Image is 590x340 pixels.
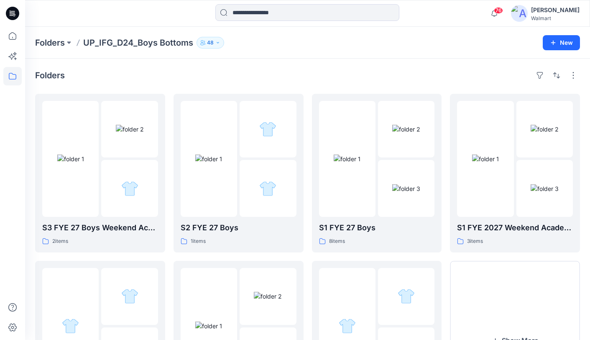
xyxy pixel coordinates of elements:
p: UP_IFG_D24_Boys Bottoms [83,37,193,49]
img: folder 3 [392,184,420,193]
div: Walmart [531,15,580,21]
a: folder 1folder 2folder 3S1 FYE 2027 Weekend Academy Boys3items [450,94,580,252]
img: folder 1 [195,322,222,330]
a: folder 1folder 2folder 3S1 FYE 27 Boys8items [312,94,442,252]
h4: Folders [35,70,65,80]
button: 48 [197,37,224,49]
p: 48 [207,38,214,47]
img: folder 3 [121,180,138,197]
div: [PERSON_NAME] [531,5,580,15]
a: Folders [35,37,65,49]
p: S1 FYE 2027 Weekend Academy Boys [457,222,573,234]
img: folder 1 [339,317,356,335]
p: 8 items [329,237,345,246]
img: folder 2 [531,125,559,134]
p: 2 items [52,237,68,246]
a: folder 1folder 2folder 3S2 FYE 27 Boys1items [174,94,304,252]
img: folder 2 [259,121,276,138]
img: folder 2 [254,292,282,301]
img: folder 1 [57,155,84,163]
img: folder 2 [116,125,144,134]
img: folder 2 [398,288,415,305]
img: folder 2 [121,288,138,305]
img: folder 3 [259,180,276,197]
p: S1 FYE 27 Boys [319,222,435,234]
img: folder 1 [472,155,499,163]
p: S3 FYE 27 Boys Weekend Academy Boys [42,222,158,234]
button: New [543,35,580,50]
img: folder 1 [62,317,79,335]
p: 3 items [467,237,483,246]
img: folder 1 [334,155,360,163]
img: folder 2 [392,125,420,134]
img: avatar [511,5,528,22]
p: S2 FYE 27 Boys [181,222,296,234]
span: 76 [494,7,503,14]
p: 1 items [191,237,206,246]
a: folder 1folder 2folder 3S3 FYE 27 Boys Weekend Academy Boys2items [35,94,165,252]
img: folder 1 [195,155,222,163]
img: folder 3 [531,184,559,193]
